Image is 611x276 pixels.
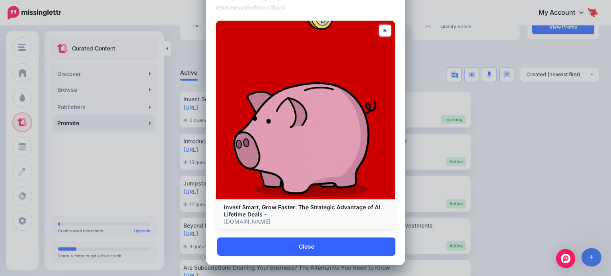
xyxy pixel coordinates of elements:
[556,249,575,268] div: Open Intercom Messenger
[224,204,380,218] b: Invest Smart, Grow Faster: The Strategic Advantage of AI Lifetime Deals -
[216,4,286,11] span: #BusinessSSoftwareStack
[217,237,395,256] a: Close
[216,21,395,199] img: Invest Smart, Grow Faster: The Strategic Advantage of AI Lifetime Deals -
[224,218,387,225] p: [DOMAIN_NAME]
